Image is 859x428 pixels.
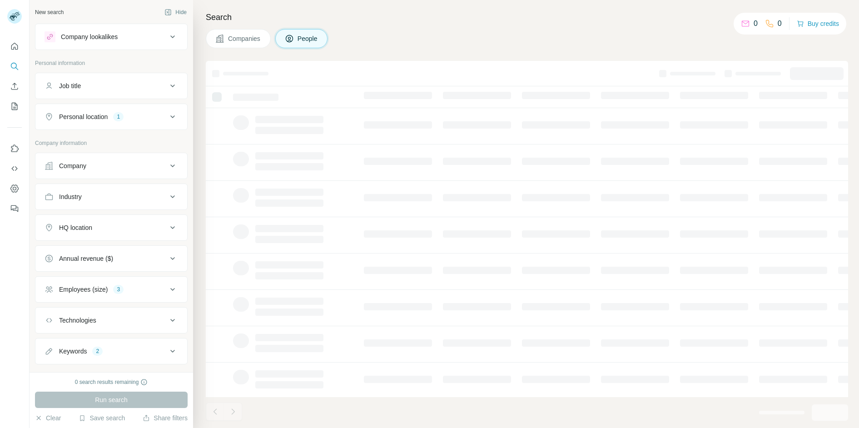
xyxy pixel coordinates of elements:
p: 0 [754,18,758,29]
button: Personal location1 [35,106,187,128]
div: Personal location [59,112,108,121]
div: 0 search results remaining [75,378,148,386]
div: Industry [59,192,82,201]
p: Company information [35,139,188,147]
button: HQ location [35,217,187,239]
button: Share filters [143,413,188,423]
button: Hide [158,5,193,19]
div: Company lookalikes [61,32,118,41]
h4: Search [206,11,848,24]
div: 3 [113,285,124,294]
button: Employees (size)3 [35,279,187,300]
button: Search [7,58,22,75]
div: Job title [59,81,81,90]
button: Annual revenue ($) [35,248,187,269]
div: Annual revenue ($) [59,254,113,263]
div: 1 [113,113,124,121]
button: Use Surfe on LinkedIn [7,140,22,157]
button: Enrich CSV [7,78,22,95]
button: Job title [35,75,187,97]
p: 0 [778,18,782,29]
div: Technologies [59,316,96,325]
button: My lists [7,98,22,114]
button: Quick start [7,38,22,55]
button: Buy credits [797,17,839,30]
button: Save search [79,413,125,423]
button: Company [35,155,187,177]
button: Keywords2 [35,340,187,362]
div: Company [59,161,86,170]
div: HQ location [59,223,92,232]
button: Industry [35,186,187,208]
div: 2 [92,347,103,355]
span: Companies [228,34,261,43]
button: Company lookalikes [35,26,187,48]
div: Employees (size) [59,285,108,294]
button: Use Surfe API [7,160,22,177]
span: People [298,34,318,43]
button: Technologies [35,309,187,331]
div: Keywords [59,347,87,356]
button: Dashboard [7,180,22,197]
button: Feedback [7,200,22,217]
button: Clear [35,413,61,423]
div: New search [35,8,64,16]
p: Personal information [35,59,188,67]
